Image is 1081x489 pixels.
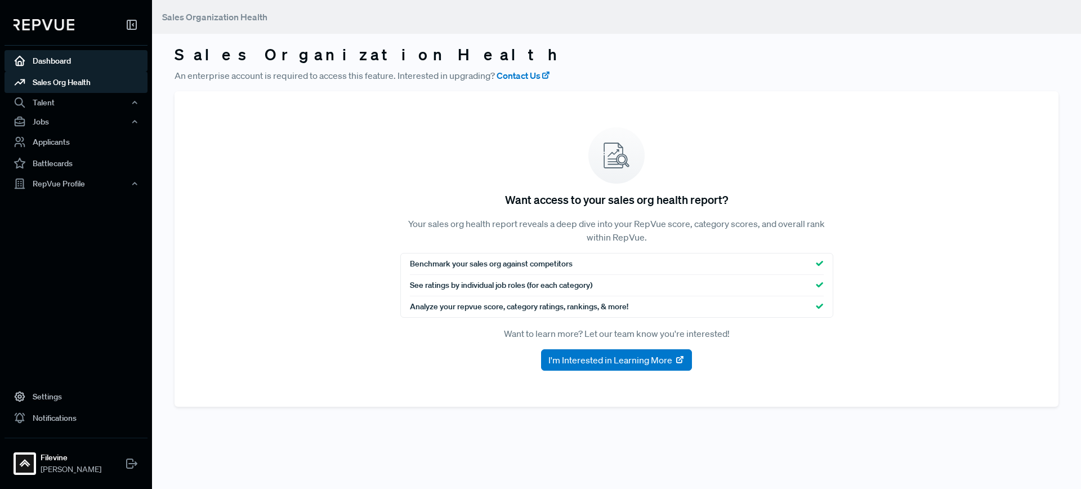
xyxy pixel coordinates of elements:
[14,19,74,30] img: RepVue
[5,112,148,131] button: Jobs
[5,174,148,193] button: RepVue Profile
[5,407,148,429] a: Notifications
[410,301,628,313] span: Analyze your repvue score, category ratings, rankings, & more!
[41,452,101,464] strong: Filevine
[5,50,148,72] a: Dashboard
[162,11,267,23] span: Sales Organization Health
[548,353,672,367] span: I'm Interested in Learning More
[5,93,148,112] button: Talent
[410,279,592,291] span: See ratings by individual job roles (for each category)
[497,69,551,82] a: Contact Us
[41,464,101,475] span: [PERSON_NAME]
[175,45,1058,64] h3: Sales Organization Health
[16,455,34,473] img: Filevine
[5,131,148,153] a: Applicants
[175,69,1058,82] p: An enterprise account is required to access this feature. Interested in upgrading?
[5,438,148,480] a: FilevineFilevine[PERSON_NAME]
[5,153,148,174] a: Battlecards
[5,72,148,93] a: Sales Org Health
[505,193,728,206] h5: Want access to your sales org health report?
[400,217,833,244] p: Your sales org health report reveals a deep dive into your RepVue score, category scores, and ove...
[410,258,573,270] span: Benchmark your sales org against competitors
[400,327,833,340] p: Want to learn more? Let our team know you're interested!
[5,386,148,407] a: Settings
[541,349,692,371] button: I'm Interested in Learning More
